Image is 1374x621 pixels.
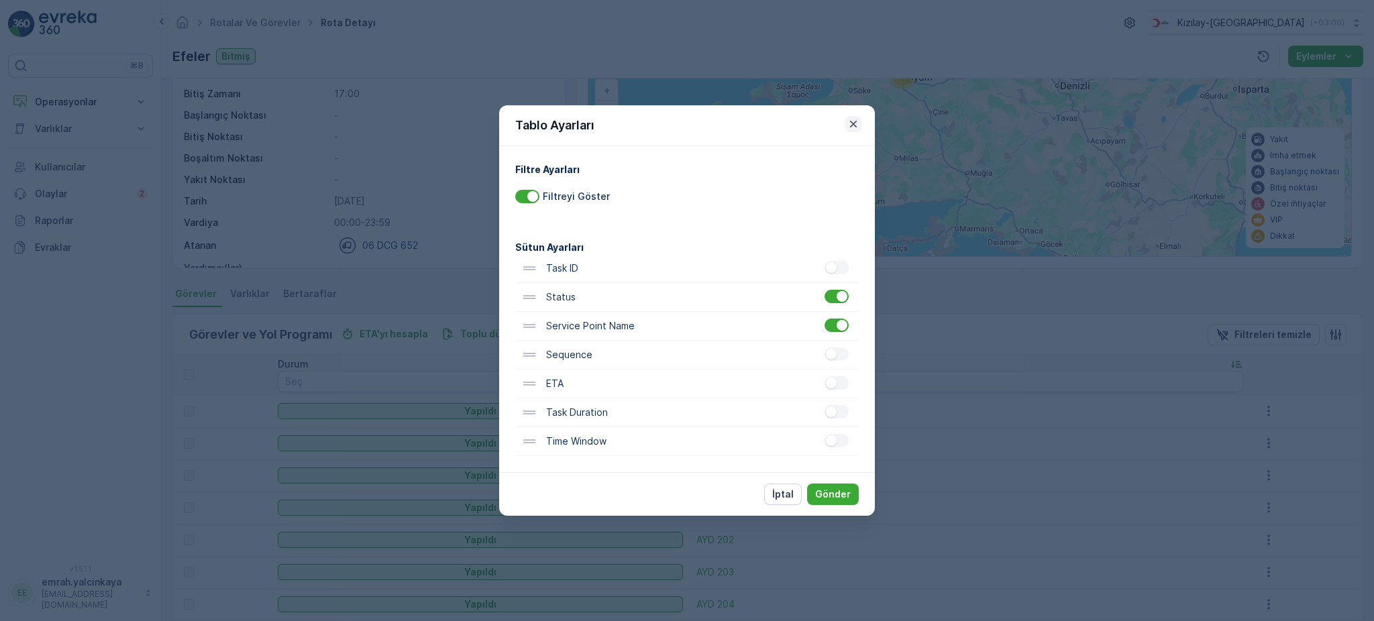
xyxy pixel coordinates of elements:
[515,162,859,176] h4: Filtre Ayarları
[515,240,859,254] h4: Sütun Ayarları
[515,116,594,135] p: Tablo Ayarları
[543,262,578,275] p: Task ID
[815,488,851,501] p: Gönder
[515,370,859,398] div: ETA
[772,488,794,501] p: İptal
[515,254,859,283] div: Task ID
[515,398,859,427] div: Task Duration
[543,377,564,390] p: ETA
[543,348,592,361] p: Sequence
[543,190,610,203] p: Filtreyi Göster
[543,319,635,333] p: Service Point Name
[515,283,859,312] div: Status
[515,427,859,456] div: Time Window
[807,484,859,505] button: Gönder
[543,435,606,448] p: Time Window
[543,290,576,304] p: Status
[515,312,859,341] div: Service Point Name
[543,406,608,419] p: Task Duration
[764,484,802,505] button: İptal
[515,341,859,370] div: Sequence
